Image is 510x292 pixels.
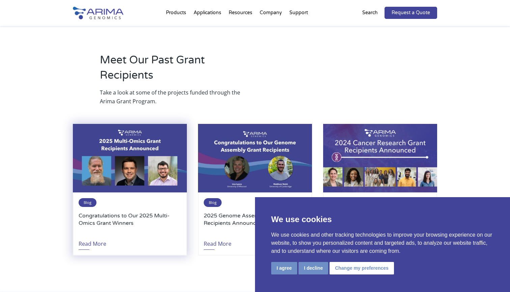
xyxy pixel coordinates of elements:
[362,8,378,17] p: Search
[79,198,96,207] span: Blog
[100,53,245,88] h2: Meet Our Past Grant Recipients
[79,234,106,250] a: Read More
[73,7,123,19] img: Arima-Genomics-logo
[299,262,328,274] button: I decline
[204,212,306,234] a: 2025 Genome Assembly Grant Recipients Announced
[79,212,181,234] a: Congratulations to Our 2025 Multi-Omics Grant Winners
[271,213,494,225] p: We use cookies
[204,198,222,207] span: Blog
[73,124,187,192] img: 2025-multi-omics-grant-winners-500x300.jpg
[198,124,312,192] img: genome-assembly-grant-2025-1-500x300.jpg
[271,231,494,255] p: We use cookies and other tracking technologies to improve your browsing experience on our website...
[330,262,394,274] button: Change my preferences
[100,88,245,106] p: Take a look at some of the projects funded through the Arima Grant Program.
[385,7,437,19] a: Request a Quote
[204,234,231,250] a: Read More
[323,124,437,192] img: 2024-Cancer-Research-Grant-Recipients-500x300.jpg
[271,262,297,274] button: I agree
